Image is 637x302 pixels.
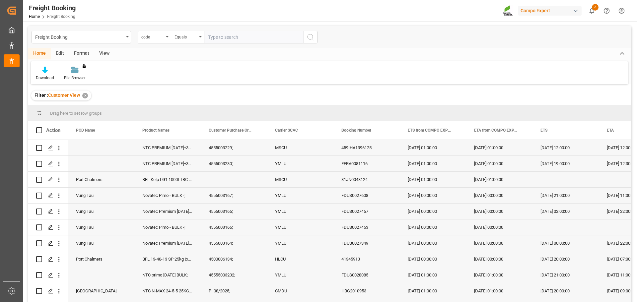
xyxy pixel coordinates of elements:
[304,31,318,43] button: search button
[333,156,400,171] div: FFRA0081116
[532,267,599,283] div: [DATE] 21:00:00
[333,283,400,299] div: HBG2010953
[68,188,134,203] div: Vung Tau
[69,48,94,59] div: Format
[204,31,304,43] input: Type to search
[201,204,267,219] div: 4555003165;
[175,32,197,40] div: Equals
[400,188,466,203] div: [DATE] 00:00:00
[584,3,599,18] button: show 2 new notifications
[51,48,69,59] div: Edit
[36,75,54,81] div: Download
[35,32,124,41] div: Freight Booking
[28,219,68,235] div: Press SPACE to select this row.
[466,235,532,251] div: [DATE] 00:00:00
[28,283,68,299] div: Press SPACE to select this row.
[333,267,400,283] div: FDUS0028085
[267,204,333,219] div: YMLU
[68,235,134,251] div: Vung Tau
[532,140,599,155] div: [DATE] 12:00:00
[333,235,400,251] div: FDUS0027349
[142,128,170,133] span: Product Names
[267,283,333,299] div: CMDU
[400,235,466,251] div: [DATE] 00:00:00
[134,283,201,299] div: NTC N-MAX 24-5-5 25KG (x42) INT;
[474,128,519,133] span: ETA from COMPO EXPERT
[134,251,201,267] div: BFL 13-40-13 SP 25kg (x48) GEN;
[408,128,452,133] span: ETS from COMPO EXPERT
[134,156,201,171] div: NTC PREMIUM [DATE]+3+TE BULK;
[209,128,253,133] span: Customer Purchase Order Numbers
[28,48,51,59] div: Home
[48,92,80,98] span: Customer View
[201,188,267,203] div: 4555003167;
[466,172,532,187] div: [DATE] 01:00:00
[68,219,134,235] div: Vung Tau
[466,188,532,203] div: [DATE] 00:00:00
[275,128,298,133] span: Carrier SCAC
[607,128,614,133] span: ETA
[466,204,532,219] div: [DATE] 00:00:00
[28,140,68,156] div: Press SPACE to select this row.
[267,172,333,187] div: MSCU
[532,156,599,171] div: [DATE] 19:00:00
[171,31,204,43] button: open menu
[532,235,599,251] div: [DATE] 00:00:00
[28,172,68,188] div: Press SPACE to select this row.
[68,204,134,219] div: Vung Tau
[201,235,267,251] div: 4555003164;
[400,140,466,155] div: [DATE] 01:00:00
[518,6,582,16] div: Compo Expert
[400,172,466,187] div: [DATE] 01:00:00
[46,127,60,133] div: Action
[540,128,547,133] span: ETS
[400,219,466,235] div: [DATE] 00:00:00
[28,188,68,204] div: Press SPACE to select this row.
[68,283,134,299] div: [GEOGRAPHIC_DATA]
[28,251,68,267] div: Press SPACE to select this row.
[466,267,532,283] div: [DATE] 01:00:00
[68,172,134,187] div: Port Chalmers
[599,3,614,18] button: Help Center
[267,188,333,203] div: YMLU
[29,14,40,19] a: Home
[466,251,532,267] div: [DATE] 00:00:00
[466,283,532,299] div: [DATE] 01:00:00
[466,156,532,171] div: [DATE] 01:00:00
[134,235,201,251] div: Novatec Premium [DATE]+1,2Mg+10S+TE;
[35,92,48,98] span: Filter :
[134,172,201,187] div: BFL Kelp LG1 1000L IBC (WW);
[28,267,68,283] div: Press SPACE to select this row.
[333,140,400,155] div: 459IHA1396125
[201,283,267,299] div: PI 08/2025;
[138,31,171,43] button: open menu
[532,283,599,299] div: [DATE] 20:00:00
[267,235,333,251] div: YMLU
[532,251,599,267] div: [DATE] 20:00:00
[29,3,76,13] div: Freight Booking
[333,251,400,267] div: 41345913
[333,219,400,235] div: FDUS0027453
[466,219,532,235] div: [DATE] 00:00:00
[201,251,267,267] div: 4500006134;
[518,4,584,17] button: Compo Expert
[68,251,134,267] div: Port Chalmers
[333,172,400,187] div: 31JN0043124
[267,219,333,235] div: YMLU
[201,267,267,283] div: 45555003232;
[50,111,102,116] span: Drag here to set row groups
[532,204,599,219] div: [DATE] 02:00:00
[32,31,131,43] button: open menu
[76,128,95,133] span: POD Name
[333,188,400,203] div: FDUS0027608
[400,283,466,299] div: [DATE] 01:00:00
[134,267,201,283] div: NTC primo [DATE] BULK;
[134,219,201,235] div: Novatec Pimo - BULK -;
[94,48,114,59] div: View
[201,219,267,235] div: 4555003166;
[267,156,333,171] div: YMLU
[267,267,333,283] div: YMLU
[466,140,532,155] div: [DATE] 01:00:00
[341,128,371,133] span: Booking Number
[28,235,68,251] div: Press SPACE to select this row.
